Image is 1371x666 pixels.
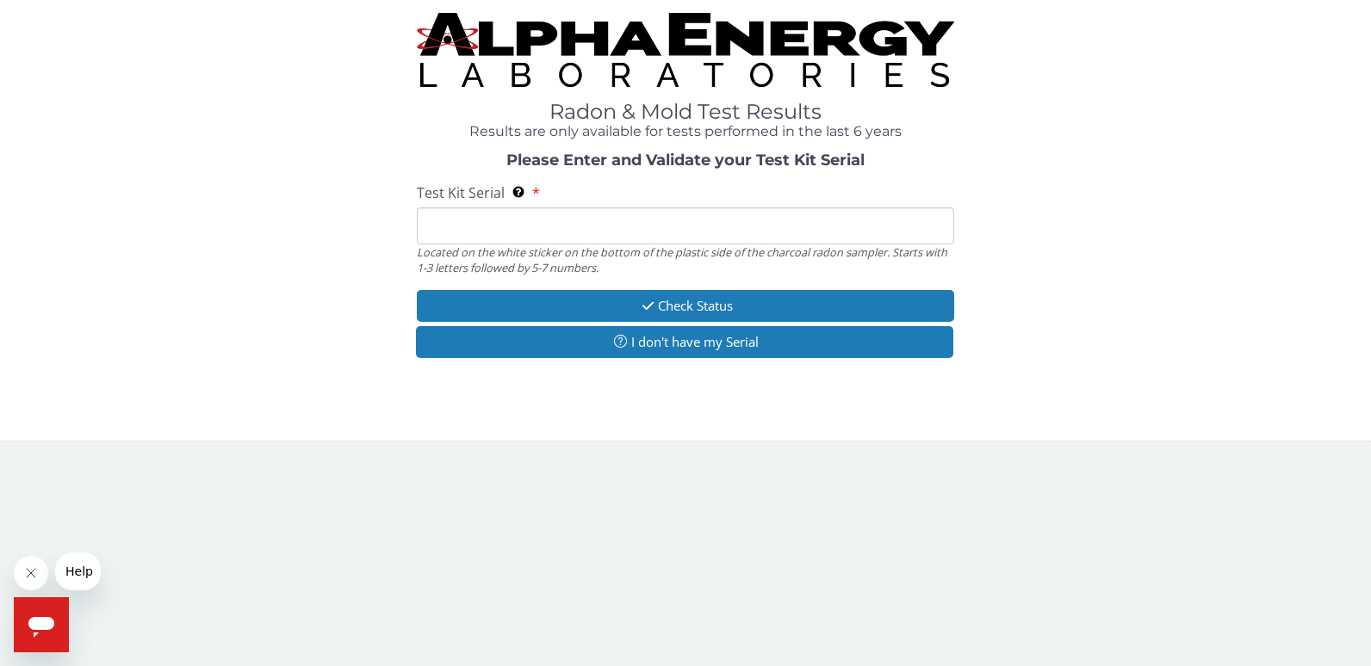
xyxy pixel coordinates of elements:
[417,13,955,87] img: TightCrop.jpg
[417,183,505,202] span: Test Kit Serial
[417,290,955,322] button: Check Status
[417,244,955,276] div: Located on the white sticker on the bottom of the plastic side of the charcoal radon sampler. Sta...
[506,151,865,170] strong: Please Enter and Validate your Test Kit Serial
[14,597,69,652] iframe: Button to launch messaging window
[417,124,955,139] h4: Results are only available for tests performed in the last 6 years
[55,552,101,590] iframe: Message from company
[416,326,954,358] button: I don't have my Serial
[14,556,48,590] iframe: Close message
[417,101,955,123] h1: Radon & Mold Test Results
